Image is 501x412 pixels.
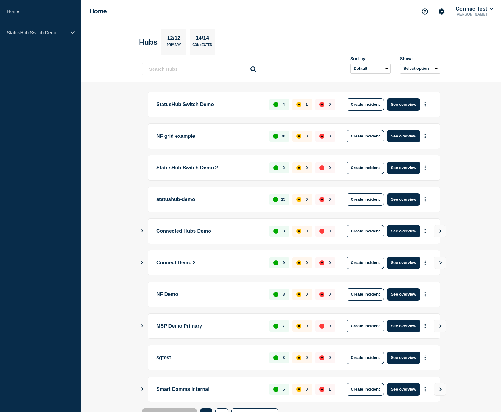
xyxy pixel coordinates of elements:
p: Connect Demo 2 [156,257,262,269]
p: 0 [329,134,331,138]
div: up [273,387,278,392]
p: sgtest [156,352,262,364]
div: affected [296,260,301,265]
p: 0 [329,197,331,202]
button: More actions [421,162,429,173]
button: More actions [421,194,429,205]
button: See overview [387,98,420,111]
div: affected [296,324,301,329]
p: 6 [283,387,285,392]
div: down [319,292,324,297]
p: 3 [283,355,285,360]
div: up [273,355,278,360]
div: down [319,165,324,170]
h1: Home [90,8,107,15]
button: More actions [421,225,429,237]
div: Show: [400,56,440,61]
button: Create incident [347,352,384,364]
button: More actions [421,383,429,395]
button: Create incident [347,257,384,269]
button: Create incident [347,288,384,301]
select: Sort by [350,64,391,74]
button: Support [418,5,431,18]
div: down [319,229,324,234]
p: 0 [329,292,331,297]
button: See overview [387,130,420,142]
button: View [434,383,446,396]
button: Create incident [347,225,384,237]
button: More actions [421,289,429,300]
button: See overview [387,352,420,364]
p: 70 [281,134,285,138]
button: Show Connected Hubs [141,387,144,392]
div: down [319,102,324,107]
p: 1 [306,102,308,107]
div: up [273,324,278,329]
p: 0 [306,324,308,328]
button: See overview [387,383,420,396]
div: down [319,260,324,265]
p: StatusHub Switch Demo [156,98,262,111]
p: 0 [306,292,308,297]
div: up [273,134,278,139]
button: More actions [421,257,429,268]
p: 0 [306,229,308,233]
p: 0 [329,260,331,265]
p: Smart Comms Internal [156,383,262,396]
button: Account settings [435,5,448,18]
button: See overview [387,320,420,332]
p: 0 [329,229,331,233]
button: View [434,257,446,269]
p: StatusHub Switch Demo [7,30,67,35]
p: 2 [283,165,285,170]
button: Create incident [347,320,384,332]
p: 0 [306,355,308,360]
div: affected [296,102,301,107]
button: More actions [421,130,429,142]
div: down [319,197,324,202]
div: up [273,292,278,297]
button: See overview [387,288,420,301]
p: Connected [192,43,212,50]
p: 0 [329,324,331,328]
div: up [273,260,278,265]
button: See overview [387,225,420,237]
p: [PERSON_NAME] [454,12,494,16]
button: Create incident [347,193,384,206]
div: affected [296,387,301,392]
p: statushub-demo [156,193,262,206]
button: See overview [387,193,420,206]
p: Connected Hubs Demo [156,225,262,237]
button: More actions [421,352,429,363]
div: up [273,229,278,234]
button: Cormac Test [454,6,494,12]
button: See overview [387,257,420,269]
div: down [319,134,324,139]
div: down [319,324,324,329]
p: 8 [283,292,285,297]
div: up [273,102,278,107]
button: Create incident [347,98,384,111]
div: affected [296,229,301,234]
div: down [319,355,324,360]
div: down [319,387,324,392]
button: More actions [421,99,429,110]
button: Show Connected Hubs [141,229,144,233]
p: 15 [281,197,285,202]
p: 0 [329,355,331,360]
input: Search Hubs [142,63,260,75]
p: 9 [283,260,285,265]
p: 8 [283,229,285,233]
p: 0 [329,165,331,170]
p: MSP Demo Primary [156,320,262,332]
p: 0 [306,387,308,392]
p: 0 [306,260,308,265]
button: Show Connected Hubs [141,260,144,265]
div: up [273,197,278,202]
div: affected [296,197,301,202]
button: Create incident [347,162,384,174]
div: affected [296,165,301,170]
button: Create incident [347,383,384,396]
button: Show Connected Hubs [141,324,144,328]
p: 4 [283,102,285,107]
